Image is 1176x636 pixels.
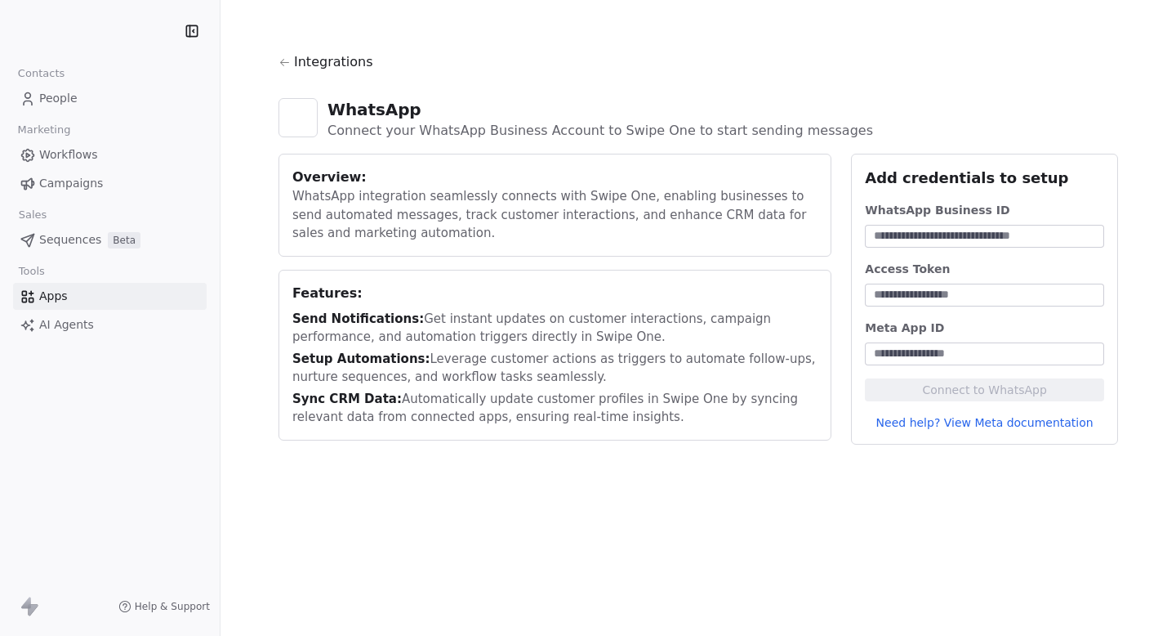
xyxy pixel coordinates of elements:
[11,118,78,142] span: Marketing
[13,226,207,253] a: SequencesBeta
[327,121,873,141] div: Connect your WhatsApp Business Account to Swipe One to start sending messages
[292,311,424,326] span: Send Notifications:
[11,61,72,86] span: Contacts
[39,175,103,192] span: Campaigns
[327,98,873,121] div: WhatsApp
[292,310,817,347] div: Get instant updates on customer interactions, campaign performance, and automation triggers direc...
[118,600,210,613] a: Help & Support
[865,202,1104,218] div: WhatsApp Business ID
[39,288,68,305] span: Apps
[13,170,207,197] a: Campaigns
[13,141,207,168] a: Workflows
[13,85,207,112] a: People
[865,261,1104,277] div: Access Token
[278,52,1118,85] a: Integrations
[865,378,1104,401] button: Connect to WhatsApp
[108,232,140,249] span: Beta
[13,311,207,338] a: AI Agents
[292,390,817,427] div: Automatically update customer profiles in Swipe One by syncing relevant data from connected apps,...
[292,392,402,406] span: Sync CRM Data:
[39,146,98,163] span: Workflows
[294,52,373,72] span: Integrations
[39,316,94,334] span: AI Agents
[865,414,1104,431] a: Need help? View Meta documentation
[865,168,1104,189] div: Add credentials to setup
[39,90,78,107] span: People
[287,106,310,129] img: whatsapp.svg
[292,350,817,387] div: Leverage customer actions as triggers to automate follow-ups, nurture sequences, and workflow tas...
[11,203,54,227] span: Sales
[13,283,207,310] a: Apps
[292,284,817,303] div: Features:
[11,259,51,284] span: Tools
[135,600,210,613] span: Help & Support
[865,320,1104,336] div: Meta App ID
[292,168,817,187] div: Overview:
[292,352,430,366] span: Setup Automations:
[39,231,101,249] span: Sequences
[292,187,817,243] div: WhatsApp integration seamlessly connects with Swipe One, enabling businesses to send automated me...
